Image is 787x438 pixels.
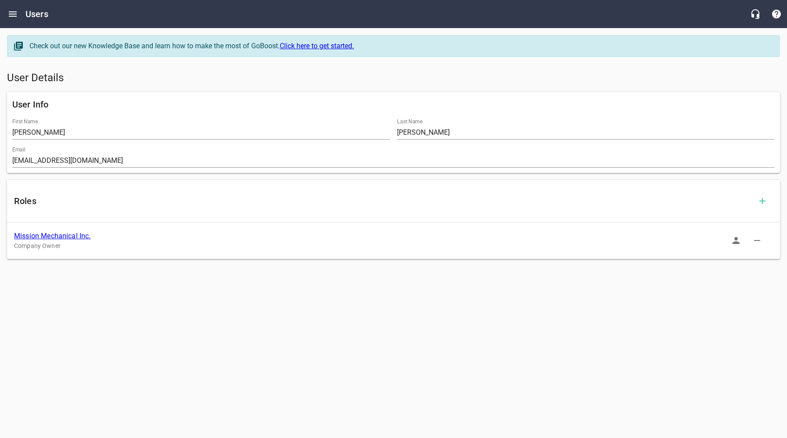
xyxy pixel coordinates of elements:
button: Sign In as Role [726,230,747,251]
button: Live Chat [745,4,766,25]
h6: Users [25,7,48,21]
h6: Roles [14,194,752,208]
div: Check out our new Knowledge Base and learn how to make the most of GoBoost. [29,41,771,51]
button: Add Role [752,190,773,212]
p: Company Owner [14,241,759,251]
a: Mission Mechanical Inc. [14,232,90,240]
label: First Name [12,119,38,124]
h5: User Details [7,71,780,85]
button: Delete Role [747,230,768,251]
label: Last Name [397,119,422,124]
button: Support Portal [766,4,787,25]
button: Open drawer [2,4,23,25]
label: Email [12,147,25,152]
a: Click here to get started. [280,42,354,50]
h6: User Info [12,97,775,111]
